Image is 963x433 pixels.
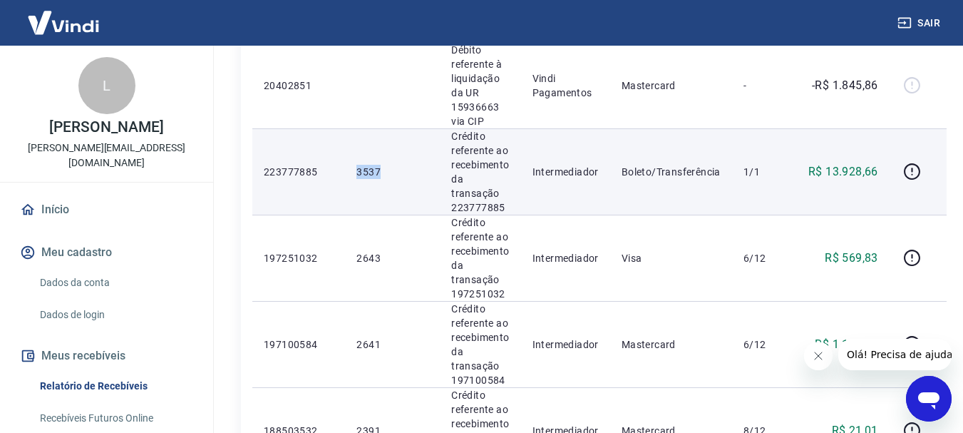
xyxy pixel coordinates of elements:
iframe: Fechar mensagem [804,342,833,370]
button: Meu cadastro [17,237,196,268]
p: 1/1 [743,165,786,179]
p: -R$ 1.845,86 [812,77,878,94]
p: 6/12 [743,337,786,352]
p: Intermediador [532,165,599,179]
p: 6/12 [743,251,786,265]
p: - [743,78,786,93]
iframe: Mensagem da empresa [838,339,952,370]
p: 2643 [356,251,428,265]
div: L [78,57,135,114]
p: Crédito referente ao recebimento da transação 197251032 [451,215,509,301]
p: R$ 569,83 [825,250,878,267]
iframe: Botão para abrir a janela de mensagens [906,376,952,422]
a: Dados da conta [34,268,196,297]
p: 223777885 [264,165,334,179]
p: Débito referente à liquidação da UR 15936663 via CIP [451,43,509,128]
p: 20402851 [264,78,334,93]
a: Dados de login [34,300,196,330]
p: [PERSON_NAME][EMAIL_ADDRESS][DOMAIN_NAME] [11,141,202,170]
p: [PERSON_NAME] [49,120,163,135]
p: Crédito referente ao recebimento da transação 223777885 [451,129,509,215]
p: Mastercard [622,78,721,93]
p: Intermediador [532,337,599,352]
p: Visa [622,251,721,265]
p: Mastercard [622,337,721,352]
p: Vindi Pagamentos [532,71,599,100]
img: Vindi [17,1,110,44]
p: 197100584 [264,337,334,352]
p: R$ 1.123,21 [815,336,877,353]
p: Boleto/Transferência [622,165,721,179]
a: Início [17,194,196,225]
p: 197251032 [264,251,334,265]
a: Relatório de Recebíveis [34,372,196,401]
p: Crédito referente ao recebimento da transação 197100584 [451,302,509,387]
a: Recebíveis Futuros Online [34,404,196,433]
button: Meus recebíveis [17,340,196,372]
p: R$ 13.928,66 [808,163,878,180]
p: Intermediador [532,251,599,265]
span: Olá! Precisa de ajuda? [9,10,120,21]
p: 2641 [356,337,428,352]
button: Sair [895,10,946,36]
p: 3537 [356,165,428,179]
